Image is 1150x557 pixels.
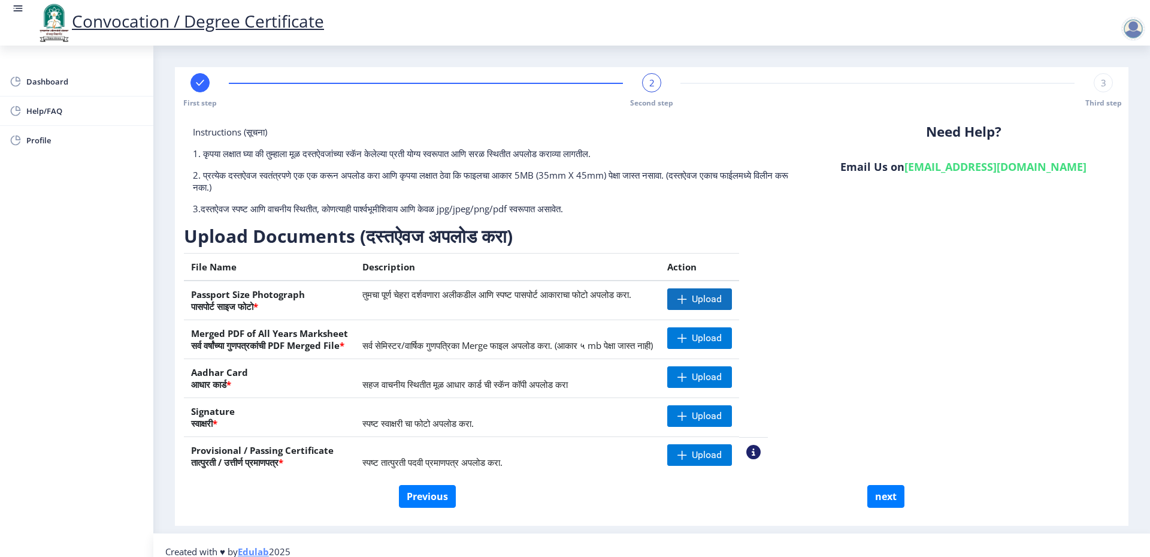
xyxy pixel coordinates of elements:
[193,147,798,159] p: 1. कृपया लक्षात घ्या की तुम्हाला मूळ दस्तऐवजांच्या स्कॅन केलेल्या प्रती योग्य स्वरूपात आणि सरळ स्...
[746,445,761,459] nb-action: View Sample PDC
[183,98,217,108] span: First step
[660,254,739,281] th: Action
[692,410,722,422] span: Upload
[184,437,355,476] th: Provisional / Passing Certificate तात्पुरती / उत्तीर्ण प्रमाणपत्र
[26,133,144,147] span: Profile
[36,10,324,32] a: Convocation / Degree Certificate
[362,339,653,351] span: सर्व सेमिस्टर/वार्षिक गुणपत्रिका Merge फाइल अपलोड करा. (आकार ५ mb पेक्षा जास्त नाही)
[184,398,355,437] th: Signature स्वाक्षरी
[184,224,768,248] h3: Upload Documents (दस्तऐवज अपलोड करा)
[355,281,660,320] td: तुमचा पूर्ण चेहरा दर्शवणारा अलीकडील आणि स्पष्ट पासपोर्ट आकाराचा फोटो अपलोड करा.
[692,449,722,461] span: Upload
[630,98,673,108] span: Second step
[926,122,1001,141] b: Need Help?
[184,320,355,359] th: Merged PDF of All Years Marksheet सर्व वर्षांच्या गुणपत्रकांची PDF Merged File
[399,485,456,508] button: Previous
[193,203,798,215] p: 3.दस्तऐवज स्पष्ट आणि वाचनीय स्थितीत, कोणत्याही पार्श्वभूमीशिवाय आणि केवळ jpg/jpeg/png/pdf स्वरूपा...
[26,74,144,89] span: Dashboard
[867,485,904,508] button: next
[184,254,355,281] th: File Name
[1085,98,1122,108] span: Third step
[1101,77,1106,89] span: 3
[193,126,267,138] span: Instructions (सूचना)
[362,456,503,468] span: स्पष्ट तात्पुरती पदवी प्रमाणपत्र अपलोड करा.
[184,281,355,320] th: Passport Size Photograph पासपोर्ट साइज फोटो
[362,378,568,390] span: सहज वाचनीय स्थितीत मूळ आधार कार्ड ची स्कॅन कॉपी अपलोड करा
[362,417,474,429] span: स्पष्ट स्वाक्षरी चा फोटो अपलोड करा.
[692,293,722,305] span: Upload
[184,359,355,398] th: Aadhar Card आधार कार्ड
[904,159,1087,174] a: [EMAIL_ADDRESS][DOMAIN_NAME]
[692,371,722,383] span: Upload
[649,77,655,89] span: 2
[36,2,72,43] img: logo
[193,169,798,193] p: 2. प्रत्येक दस्तऐवज स्वतंत्रपणे एक एक करून अपलोड करा आणि कृपया लक्षात ठेवा कि फाइलचा आकार 5MB (35...
[355,254,660,281] th: Description
[816,159,1110,174] h6: Email Us on
[26,104,144,118] span: Help/FAQ
[692,332,722,344] span: Upload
